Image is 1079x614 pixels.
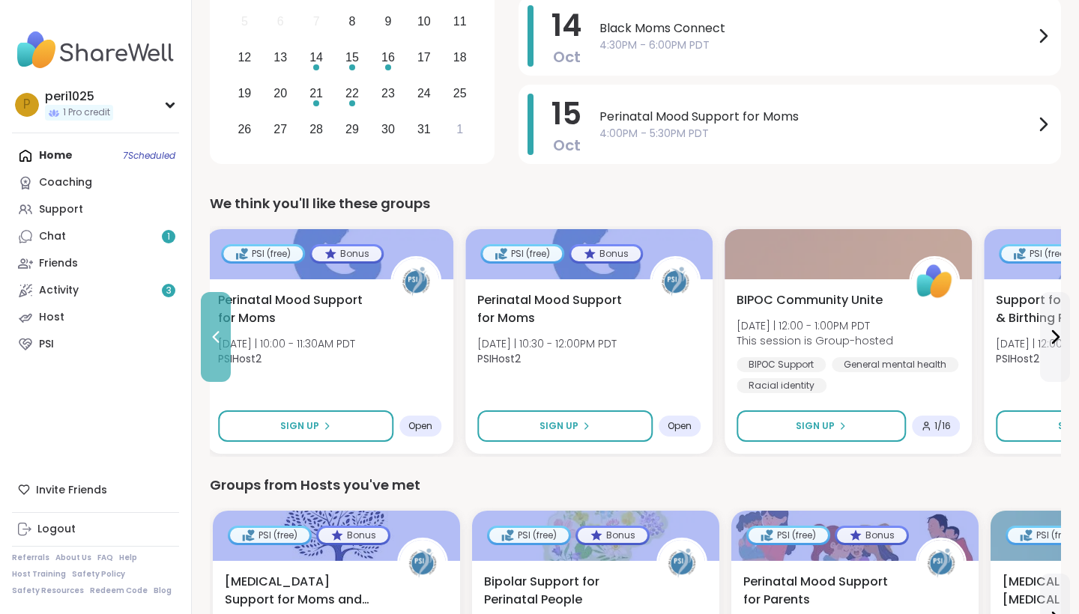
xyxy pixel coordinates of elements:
[381,47,395,67] div: 16
[483,246,562,261] div: PSI (free)
[349,11,356,31] div: 8
[300,77,333,109] div: Choose Tuesday, October 21st, 2025
[484,573,640,609] span: Bipolar Support for Perinatal People
[659,540,705,586] img: PSIHost2
[210,475,1061,496] div: Groups from Hosts you've met
[551,4,581,46] span: 14
[408,77,440,109] div: Choose Friday, October 24th, 2025
[668,420,692,432] span: Open
[273,83,287,103] div: 20
[345,47,359,67] div: 15
[372,113,405,145] div: Choose Thursday, October 30th, 2025
[453,47,467,67] div: 18
[417,11,431,31] div: 10
[309,83,323,103] div: 21
[12,223,179,250] a: Chat1
[551,93,581,135] span: 15
[444,42,476,74] div: Choose Saturday, October 18th, 2025
[372,42,405,74] div: Choose Thursday, October 16th, 2025
[737,410,906,442] button: Sign Up
[273,119,287,139] div: 27
[477,351,521,366] b: PSIHost2
[372,77,405,109] div: Choose Thursday, October 23rd, 2025
[453,11,467,31] div: 11
[417,83,431,103] div: 24
[238,47,251,67] div: 12
[12,586,84,596] a: Safety Resources
[599,19,1034,37] span: Black Moms Connect
[39,229,66,244] div: Chat
[599,108,1034,126] span: Perinatal Mood Support for Moms
[309,47,323,67] div: 14
[477,410,653,442] button: Sign Up
[300,113,333,145] div: Choose Tuesday, October 28th, 2025
[12,250,179,277] a: Friends
[399,540,446,586] img: PSIHost2
[238,83,251,103] div: 19
[230,528,309,543] div: PSI (free)
[737,333,893,348] span: This session is Group-hosted
[277,11,284,31] div: 6
[12,304,179,331] a: Host
[918,540,964,586] img: PSIHost2
[229,42,261,74] div: Choose Sunday, October 12th, 2025
[599,37,1034,53] span: 4:30PM - 6:00PM PDT
[12,196,179,223] a: Support
[241,11,248,31] div: 5
[911,258,958,305] img: ShareWell
[832,357,958,372] div: General mental health
[12,331,179,358] a: PSI
[12,516,179,543] a: Logout
[456,119,463,139] div: 1
[578,528,647,543] div: Bonus
[12,476,179,503] div: Invite Friends
[218,336,355,351] span: [DATE] | 10:00 - 11:30AM PDT
[300,6,333,38] div: Not available Tuesday, October 7th, 2025
[229,113,261,145] div: Choose Sunday, October 26th, 2025
[934,420,951,432] span: 1 / 16
[571,246,641,261] div: Bonus
[381,83,395,103] div: 23
[737,318,893,333] span: [DATE] | 12:00 - 1:00PM PDT
[408,420,432,432] span: Open
[119,553,137,563] a: Help
[318,528,388,543] div: Bonus
[167,231,170,243] span: 1
[90,586,148,596] a: Redeem Code
[12,169,179,196] a: Coaching
[312,246,381,261] div: Bonus
[12,24,179,76] img: ShareWell Nav Logo
[381,119,395,139] div: 30
[743,573,899,609] span: Perinatal Mood Support for Parents
[489,528,569,543] div: PSI (free)
[229,6,261,38] div: Not available Sunday, October 5th, 2025
[336,77,369,109] div: Choose Wednesday, October 22nd, 2025
[23,95,31,115] span: p
[97,553,113,563] a: FAQ
[372,6,405,38] div: Choose Thursday, October 9th, 2025
[652,258,698,305] img: PSIHost2
[444,77,476,109] div: Choose Saturday, October 25th, 2025
[39,175,92,190] div: Coaching
[273,47,287,67] div: 13
[393,258,439,305] img: PSIHost2
[737,291,883,309] span: BIPOC Community Unite
[737,357,826,372] div: BIPOC Support
[218,410,393,442] button: Sign Up
[309,119,323,139] div: 28
[265,77,297,109] div: Choose Monday, October 20th, 2025
[553,46,581,67] span: Oct
[225,573,381,609] span: [MEDICAL_DATA] Support for Moms and Birthing People
[796,419,835,433] span: Sign Up
[39,256,78,271] div: Friends
[444,6,476,38] div: Choose Saturday, October 11th, 2025
[218,291,374,327] span: Perinatal Mood Support for Moms
[737,378,826,393] div: Racial identity
[39,283,79,298] div: Activity
[417,47,431,67] div: 17
[223,246,303,261] div: PSI (free)
[280,419,319,433] span: Sign Up
[72,569,125,580] a: Safety Policy
[12,569,66,580] a: Host Training
[12,277,179,304] a: Activity3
